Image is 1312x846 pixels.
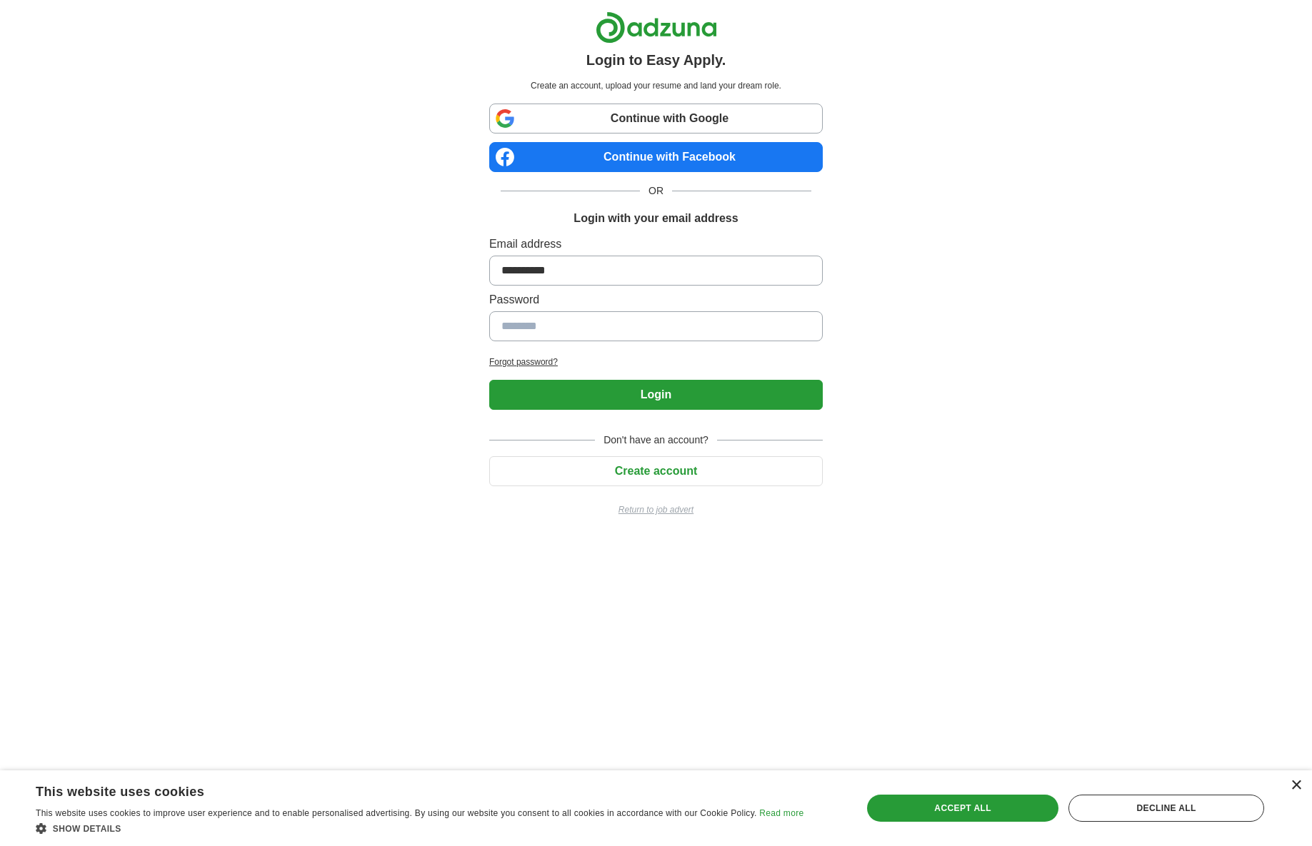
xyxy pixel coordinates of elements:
label: Email address [489,236,823,253]
div: This website uses cookies [36,779,768,800]
div: Close [1291,780,1301,791]
a: Create account [489,465,823,477]
img: Adzuna logo [596,11,717,44]
div: Show details [36,821,803,835]
span: Don't have an account? [595,433,717,448]
p: Create an account, upload your resume and land your dream role. [492,79,820,92]
a: Forgot password? [489,356,823,368]
h1: Login to Easy Apply. [586,49,726,71]
a: Read more, opens a new window [759,808,803,818]
button: Create account [489,456,823,486]
span: OR [640,183,672,198]
h1: Login with your email address [574,210,738,227]
div: Accept all [867,795,1058,822]
label: Password [489,291,823,308]
button: Login [489,380,823,410]
span: Show details [53,824,121,834]
a: Return to job advert [489,503,823,516]
div: Decline all [1068,795,1264,822]
span: This website uses cookies to improve user experience and to enable personalised advertising. By u... [36,808,757,818]
a: Continue with Google [489,104,823,134]
a: Continue with Facebook [489,142,823,172]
